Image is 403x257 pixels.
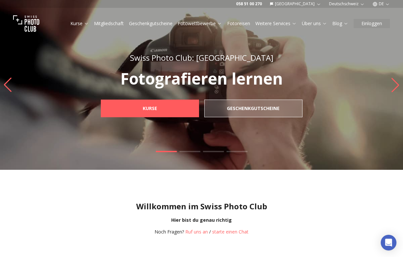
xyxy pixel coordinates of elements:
a: Kurse [70,20,89,27]
div: Open Intercom Messenger [381,235,396,250]
a: Geschenkgutscheine [129,20,173,27]
button: Mitgliedschaft [91,19,126,28]
button: Fotoreisen [225,19,253,28]
a: Mitgliedschaft [94,20,124,27]
img: Swiss photo club [13,10,39,37]
b: Geschenkgutscheine [227,105,280,112]
a: Fotowettbewerbe [178,20,222,27]
h1: Willkommen im Swiss Photo Club [5,201,398,212]
button: Einloggen [354,19,390,28]
span: Swiss Photo Club: [GEOGRAPHIC_DATA] [130,52,273,63]
button: Geschenkgutscheine [126,19,175,28]
button: Kurse [68,19,91,28]
button: Weitere Services [253,19,299,28]
a: 058 51 00 270 [236,1,262,7]
a: Über uns [302,20,327,27]
p: Fotografieren lernen [86,71,317,87]
button: starte einen Chat [212,229,248,235]
a: Blog [332,20,348,27]
span: Noch Fragen? [155,229,184,235]
button: Fotowettbewerbe [175,19,225,28]
a: Geschenkgutscheine [204,100,302,117]
div: Hier bist du genau richtig [5,217,398,223]
a: Ruf uns an [185,229,208,235]
button: Blog [330,19,351,28]
button: Über uns [299,19,330,28]
a: Kurse [101,100,199,117]
div: / [155,229,248,235]
a: Weitere Services [255,20,297,27]
a: Fotoreisen [227,20,250,27]
b: Kurse [143,105,157,112]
